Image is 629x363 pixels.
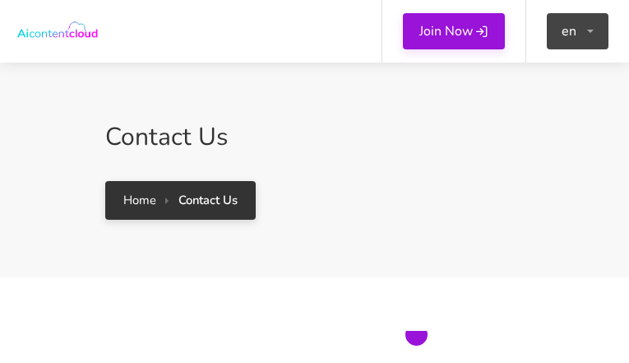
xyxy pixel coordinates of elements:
a: Join Now [403,13,505,49]
a: Home [123,192,156,208]
span: Join Now [419,22,473,40]
li: Contact Us [165,191,238,210]
img: AI Content Cloud - AI Powered Content, Code & Image Generator [16,16,99,45]
button: en [547,13,608,49]
h2: Contact Us [105,121,525,154]
span: en [562,13,580,49]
